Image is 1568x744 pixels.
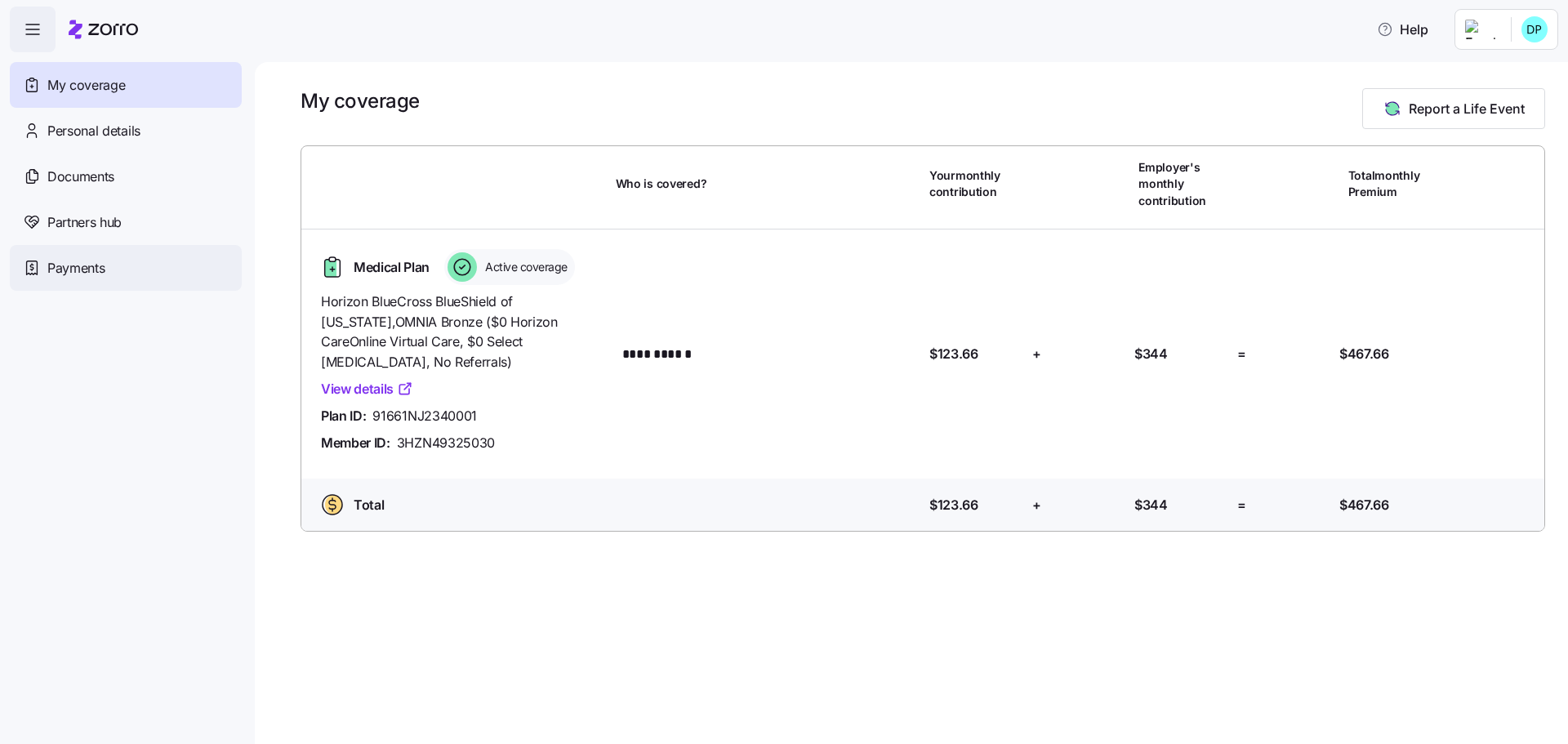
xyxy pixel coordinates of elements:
span: Total monthly Premium [1348,167,1440,201]
a: Documents [10,154,242,199]
span: Medical Plan [354,257,430,278]
span: Partners hub [47,212,122,233]
span: + [1032,495,1041,515]
a: View details [321,379,413,399]
span: = [1237,495,1246,515]
span: 91661NJ2340001 [372,406,477,426]
h1: My coverage [301,88,420,114]
span: = [1237,344,1246,364]
span: Employer's monthly contribution [1138,159,1230,209]
span: Total [354,495,384,515]
span: Your monthly contribution [929,167,1021,201]
span: + [1032,344,1041,364]
span: Report a Life Event [1409,99,1525,118]
span: Payments [47,258,105,278]
span: $467.66 [1339,495,1389,515]
span: Active coverage [480,259,568,275]
span: My coverage [47,75,125,96]
img: Employer logo [1465,20,1498,39]
button: Help [1364,13,1441,46]
button: Report a Life Event [1362,88,1545,129]
span: $123.66 [929,344,978,364]
span: Who is covered? [616,176,707,192]
span: Documents [47,167,114,187]
span: $344 [1134,495,1168,515]
a: Payments [10,245,242,291]
a: My coverage [10,62,242,108]
span: Member ID: [321,433,390,453]
span: $344 [1134,344,1168,364]
span: Help [1377,20,1428,39]
img: c233a48f1e9e7ec418bb2977e7d72fb0 [1521,16,1548,42]
span: Plan ID: [321,406,366,426]
span: $123.66 [929,495,978,515]
span: Horizon BlueCross BlueShield of [US_STATE] , OMNIA Bronze ($0 Horizon CareOnline Virtual Care, $0... [321,292,603,372]
span: 3HZN49325030 [397,433,495,453]
a: Personal details [10,108,242,154]
span: Personal details [47,121,140,141]
a: Partners hub [10,199,242,245]
span: $467.66 [1339,344,1389,364]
